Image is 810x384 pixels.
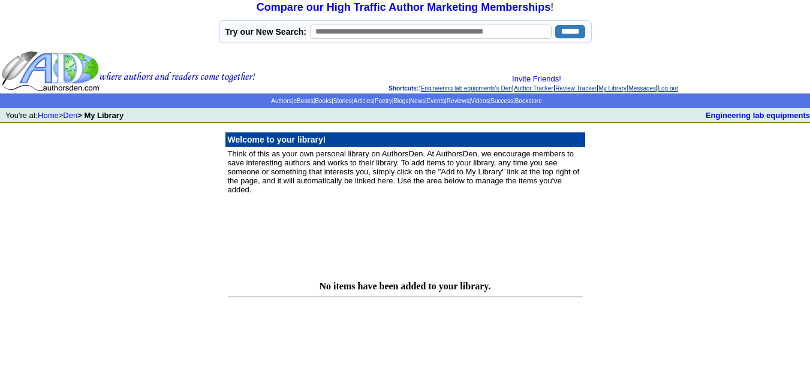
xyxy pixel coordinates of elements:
[225,27,306,37] label: Try our New Search:
[333,98,352,104] a: Stories
[1,50,255,92] img: header_logo2.gif
[421,85,512,92] a: Engineering lab equipments's Den
[228,149,580,194] font: Think of this as your own personal library on AuthorsDen. At AuthorsDen, we encourage members to ...
[320,281,491,291] b: No items have been added to your library.
[514,85,553,92] a: Author Tracker
[471,98,489,104] a: Videos
[427,98,445,104] a: Events
[353,98,373,104] a: Articles
[410,98,425,104] a: News
[598,85,627,92] a: My Library
[38,111,59,120] a: Home
[77,111,124,120] b: > My Library
[629,85,657,92] a: Messages
[257,1,550,13] a: Compare our High Traffic Author Marketing Memberships
[389,85,418,92] span: Shortcuts:
[258,74,809,92] div: : | | | | |
[393,98,408,104] a: Blogs
[271,98,291,104] a: Authors
[315,98,332,104] a: Books
[447,98,469,104] a: Reviews
[555,85,597,92] a: Review Tracker
[63,111,77,120] a: Den
[293,98,313,104] a: eBooks
[706,111,810,120] a: Engineering lab equipments
[512,74,561,83] a: Invite Friends!
[257,1,553,13] font: !
[5,111,124,120] font: You're at: >
[375,98,392,104] a: Poetry
[490,98,513,104] a: Success
[658,85,677,92] a: Log out
[228,135,583,144] p: Welcome to your library!
[515,98,542,104] a: Bookstore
